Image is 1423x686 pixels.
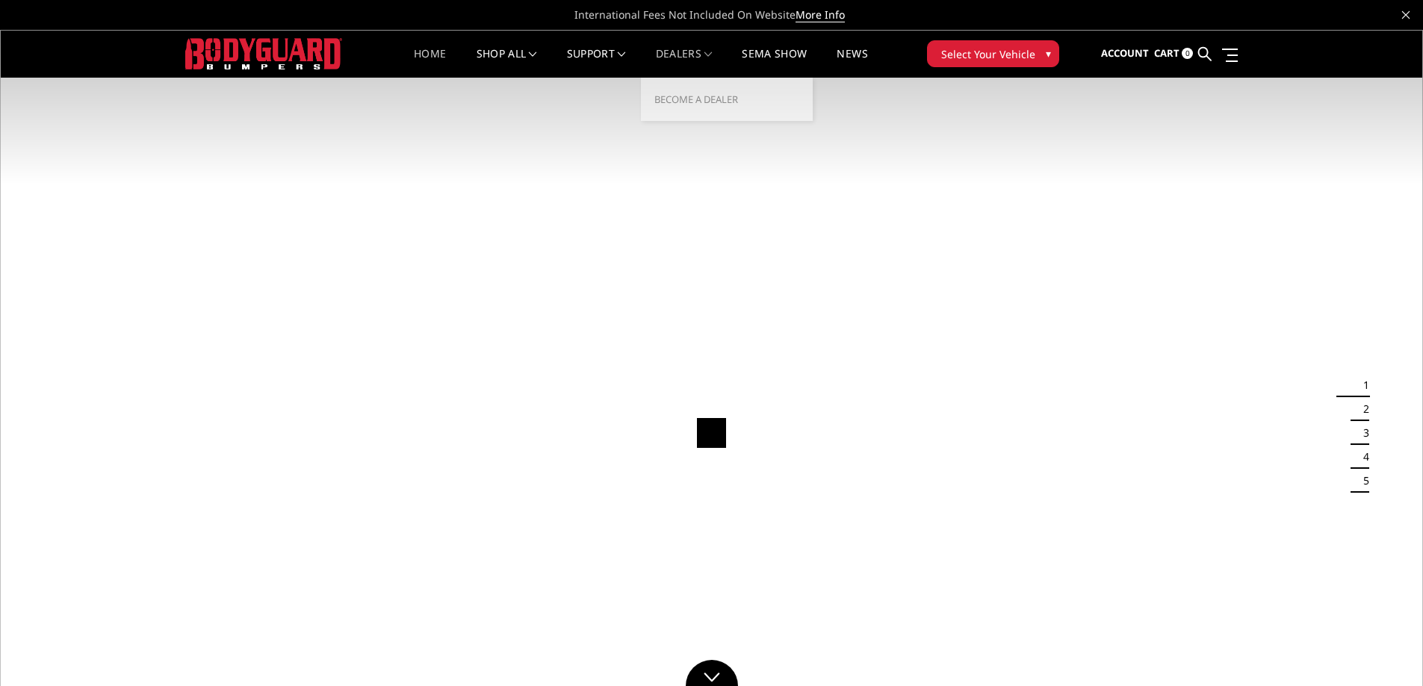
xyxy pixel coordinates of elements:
span: Cart [1154,46,1179,60]
a: Dealers [656,49,713,78]
button: 3 of 5 [1354,421,1369,445]
span: Account [1101,46,1149,60]
a: Account [1101,34,1149,74]
a: News [837,49,867,78]
span: ▾ [1046,46,1051,61]
a: Become a Dealer [647,85,807,113]
a: Cart 0 [1154,34,1193,74]
a: SEMA Show [742,49,807,78]
a: Click to Down [686,660,738,686]
span: Select Your Vehicle [941,46,1035,62]
img: BODYGUARD BUMPERS [185,38,342,69]
button: 4 of 5 [1354,445,1369,469]
a: Home [414,49,446,78]
a: Support [567,49,626,78]
a: More Info [796,7,845,22]
a: shop all [477,49,537,78]
button: Select Your Vehicle [927,40,1059,67]
button: 1 of 5 [1354,373,1369,397]
button: 2 of 5 [1354,397,1369,421]
button: 5 of 5 [1354,469,1369,493]
span: 0 [1182,48,1193,59]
